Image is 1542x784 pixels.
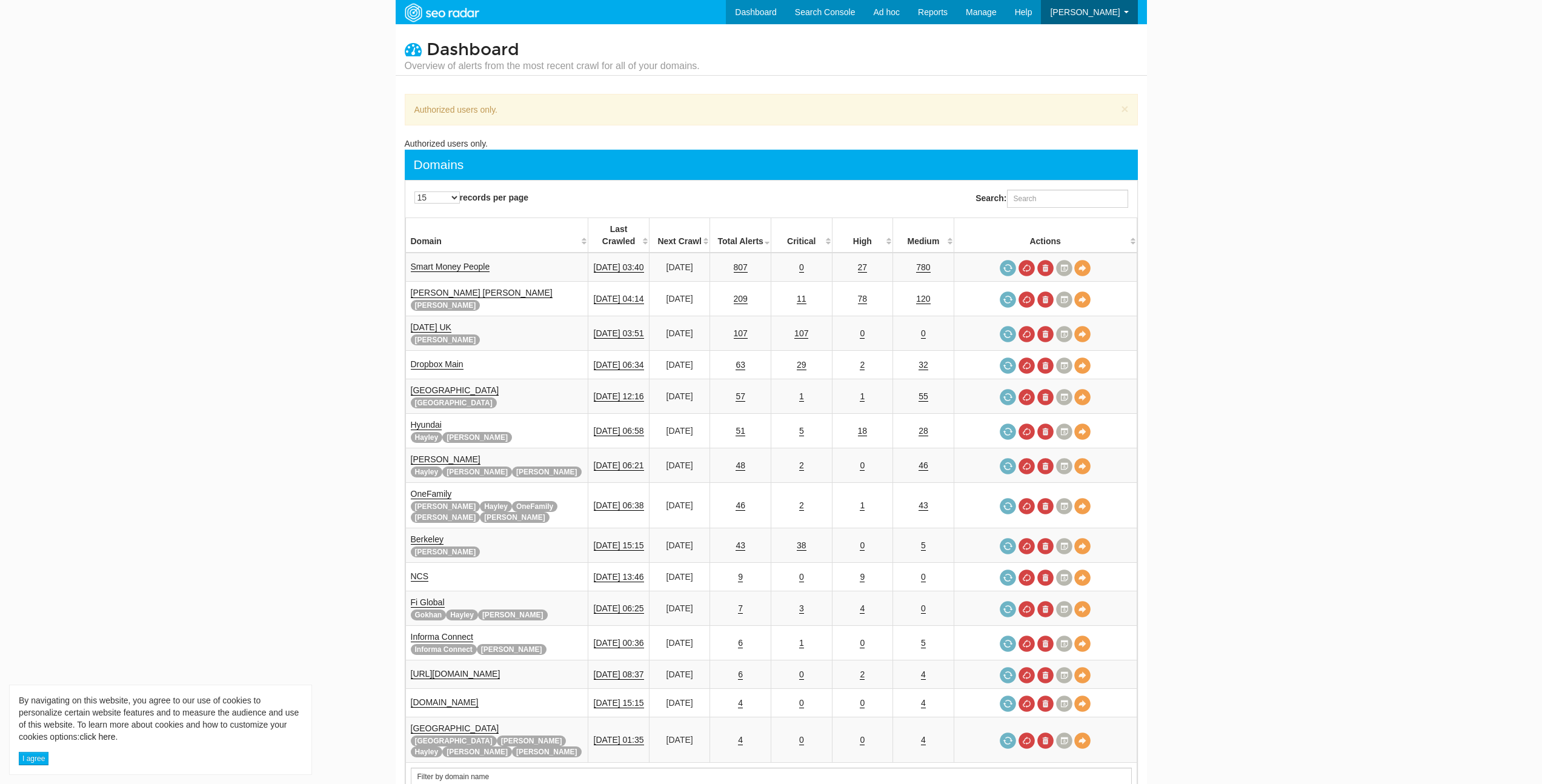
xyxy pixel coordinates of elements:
[649,316,710,351] td: [DATE]
[1019,538,1035,554] a: Cancel in-progress audit
[411,262,490,272] a: Smart Money People
[414,191,529,204] label: records per page
[1056,260,1072,276] a: Crawl History
[1019,498,1035,514] a: Cancel in-progress audit
[649,351,710,379] td: [DATE]
[916,294,930,304] a: 120
[1019,570,1035,586] a: Cancel in-progress audit
[497,736,567,746] span: [PERSON_NAME]
[1074,538,1091,554] a: View Domain Overview
[1074,667,1091,683] a: View Domain Overview
[1000,424,1016,440] a: Request a crawl
[405,94,1138,125] div: Authorized users only.
[411,385,499,396] a: [GEOGRAPHIC_DATA]
[1019,636,1035,652] a: Cancel in-progress audit
[594,572,644,582] a: [DATE] 13:46
[860,360,865,370] a: 2
[427,39,519,60] span: Dashboard
[1037,424,1054,440] a: Delete most recent audit
[411,571,429,582] a: NCS
[736,540,745,551] a: 43
[19,752,48,765] button: I agree
[1037,458,1054,474] a: Delete most recent audit
[1000,538,1016,554] a: Request a crawl
[1037,326,1054,342] a: Delete most recent audit
[512,501,557,512] span: OneFamily
[411,723,499,734] a: [GEOGRAPHIC_DATA]
[921,603,926,614] a: 0
[921,698,926,708] a: 4
[1037,389,1054,405] a: Delete most recent audit
[1074,458,1091,474] a: View Domain Overview
[594,391,644,402] a: [DATE] 12:16
[1056,389,1072,405] a: Crawl History
[411,546,480,557] span: [PERSON_NAME]
[477,644,547,655] span: [PERSON_NAME]
[1056,498,1072,514] a: Crawl History
[649,448,710,483] td: [DATE]
[649,689,710,717] td: [DATE]
[954,218,1137,253] th: Actions: activate to sort column ascending
[1037,291,1054,308] a: Delete most recent audit
[411,489,452,499] a: OneFamily
[594,328,644,339] a: [DATE] 03:51
[738,698,743,708] a: 4
[893,218,954,253] th: Medium: activate to sort column descending
[1074,636,1091,652] a: View Domain Overview
[1000,260,1016,276] a: Request a crawl
[919,426,928,436] a: 28
[411,632,474,642] a: Informa Connect
[1019,696,1035,712] a: Cancel in-progress audit
[736,391,745,402] a: 57
[411,501,480,512] span: [PERSON_NAME]
[1019,601,1035,617] a: Cancel in-progress audit
[919,360,928,370] a: 32
[1019,458,1035,474] a: Cancel in-progress audit
[594,460,644,471] a: [DATE] 06:21
[411,597,445,608] a: Fi Global
[1056,357,1072,374] a: Crawl History
[411,420,442,430] a: Hyundai
[736,500,745,511] a: 46
[738,572,743,582] a: 9
[1056,667,1072,683] a: Crawl History
[1121,102,1128,115] button: ×
[1056,291,1072,308] a: Crawl History
[921,669,926,680] a: 4
[921,638,926,648] a: 5
[649,218,710,253] th: Next Crawl: activate to sort column descending
[1000,326,1016,342] a: Request a crawl
[1056,696,1072,712] a: Crawl History
[1019,260,1035,276] a: Cancel in-progress audit
[873,7,900,17] span: Ad hoc
[1037,538,1054,554] a: Delete most recent audit
[1037,733,1054,749] a: Delete most recent audit
[649,253,710,282] td: [DATE]
[442,432,512,443] span: [PERSON_NAME]
[649,483,710,528] td: [DATE]
[594,669,644,680] a: [DATE] 08:37
[1019,357,1035,374] a: Cancel in-progress audit
[1019,733,1035,749] a: Cancel in-progress audit
[1019,389,1035,405] a: Cancel in-progress audit
[734,262,748,273] a: 807
[594,735,644,745] a: [DATE] 01:35
[594,426,644,436] a: [DATE] 06:58
[411,359,464,370] a: Dropbox Main
[858,262,868,273] a: 27
[860,735,865,745] a: 0
[1000,696,1016,712] a: Request a crawl
[405,59,700,73] small: Overview of alerts from the most recent crawl for all of your domains.
[594,294,644,304] a: [DATE] 04:14
[1056,601,1072,617] a: Crawl History
[860,460,865,471] a: 0
[734,294,748,304] a: 209
[975,190,1128,208] label: Search:
[588,218,650,253] th: Last Crawled: activate to sort column descending
[1074,696,1091,712] a: View Domain Overview
[411,669,500,679] a: [URL][DOMAIN_NAME]
[799,735,804,745] a: 0
[480,512,550,523] span: [PERSON_NAME]
[1074,498,1091,514] a: View Domain Overview
[918,7,948,17] span: Reports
